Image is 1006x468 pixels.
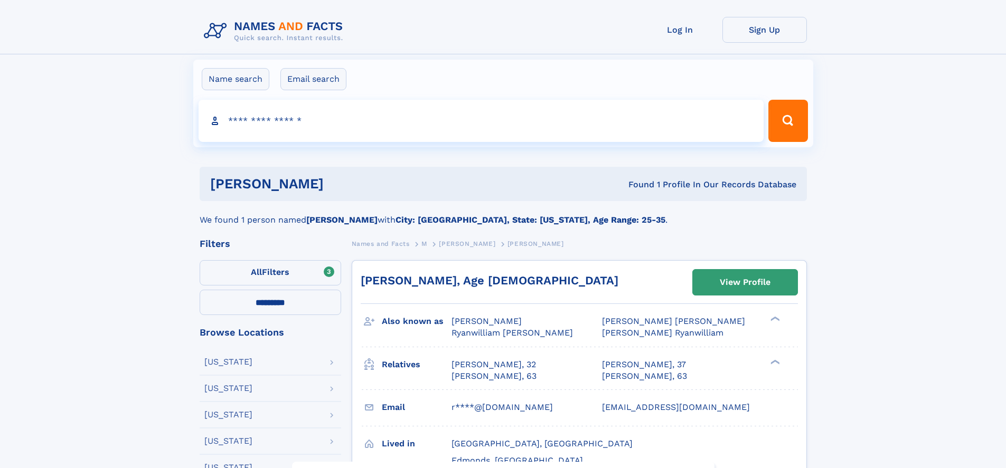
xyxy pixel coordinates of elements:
[768,358,781,365] div: ❯
[204,358,252,366] div: [US_STATE]
[452,359,536,370] a: [PERSON_NAME], 32
[421,237,427,250] a: M
[768,100,807,142] button: Search Button
[202,68,269,90] label: Name search
[602,328,723,338] span: [PERSON_NAME] Ryanwilliam
[439,237,495,250] a: [PERSON_NAME]
[361,274,618,287] a: [PERSON_NAME], Age [DEMOGRAPHIC_DATA]
[199,100,764,142] input: search input
[452,316,522,326] span: [PERSON_NAME]
[200,260,341,285] label: Filters
[204,437,252,445] div: [US_STATE]
[638,17,722,43] a: Log In
[204,410,252,419] div: [US_STATE]
[476,179,796,190] div: Found 1 Profile In Our Records Database
[452,370,537,382] a: [PERSON_NAME], 63
[200,201,807,226] div: We found 1 person named with .
[200,328,341,337] div: Browse Locations
[204,384,252,393] div: [US_STATE]
[693,270,797,295] a: View Profile
[306,215,378,225] b: [PERSON_NAME]
[452,455,583,465] span: Edmonds, [GEOGRAPHIC_DATA]
[602,359,686,370] a: [PERSON_NAME], 37
[251,267,262,277] span: All
[382,398,452,416] h3: Email
[382,356,452,374] h3: Relatives
[452,328,573,338] span: Ryanwilliam [PERSON_NAME]
[396,215,665,225] b: City: [GEOGRAPHIC_DATA], State: [US_STATE], Age Range: 25-35
[720,270,770,294] div: View Profile
[382,312,452,330] h3: Also known as
[382,435,452,453] h3: Lived in
[722,17,807,43] a: Sign Up
[768,316,781,322] div: ❯
[507,240,564,247] span: [PERSON_NAME]
[210,177,476,190] h1: [PERSON_NAME]
[421,240,427,247] span: M
[602,370,687,382] a: [PERSON_NAME], 63
[352,237,410,250] a: Names and Facts
[452,438,633,448] span: [GEOGRAPHIC_DATA], [GEOGRAPHIC_DATA]
[200,239,341,249] div: Filters
[200,17,352,45] img: Logo Names and Facts
[280,68,346,90] label: Email search
[602,402,750,412] span: [EMAIL_ADDRESS][DOMAIN_NAME]
[439,240,495,247] span: [PERSON_NAME]
[602,316,745,326] span: [PERSON_NAME] [PERSON_NAME]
